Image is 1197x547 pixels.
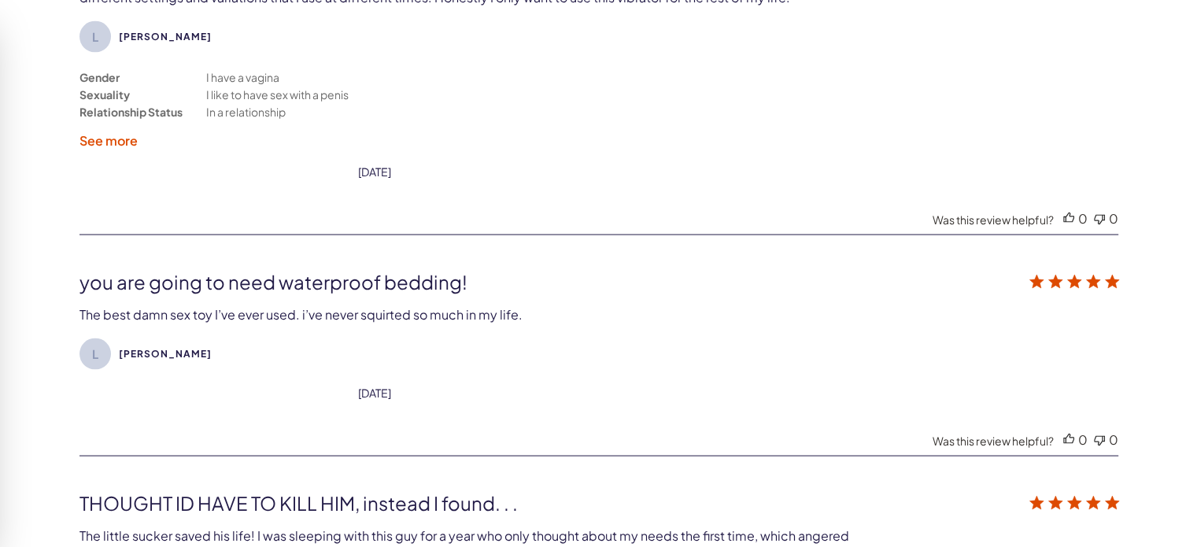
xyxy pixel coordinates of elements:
div: [DATE] [358,164,391,179]
div: Vote down [1094,431,1105,448]
div: Vote up [1063,431,1074,448]
span: Liz [119,348,212,360]
div: In a relationship [206,103,286,120]
div: 0 [1109,210,1118,227]
div: date [358,164,391,179]
text: L [92,29,98,44]
div: [DATE] [358,386,391,400]
div: Vote up [1063,210,1074,227]
div: I have a vagina [206,68,279,86]
div: The best damn sex toy I’ve ever used. i’ve never squirted so much in my life. [79,306,523,323]
div: 0 [1078,431,1088,448]
label: See more [79,132,138,149]
div: THOUGHT ID HAVE TO KILL HIM, instead I found. . . [79,491,911,515]
text: L [92,346,98,361]
div: Gender [79,68,120,86]
div: you are going to need waterproof bedding! [79,270,911,294]
div: date [358,386,391,400]
div: Sexuality [79,86,130,103]
div: Was this review helpful? [933,213,1054,227]
div: I like to have sex with a penis [206,86,349,103]
div: Relationship Status [79,103,183,120]
div: Was this review helpful? [933,434,1054,448]
div: 0 [1078,210,1088,227]
span: Lucy [119,31,212,43]
div: 0 [1109,431,1118,448]
div: Vote down [1094,210,1105,227]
